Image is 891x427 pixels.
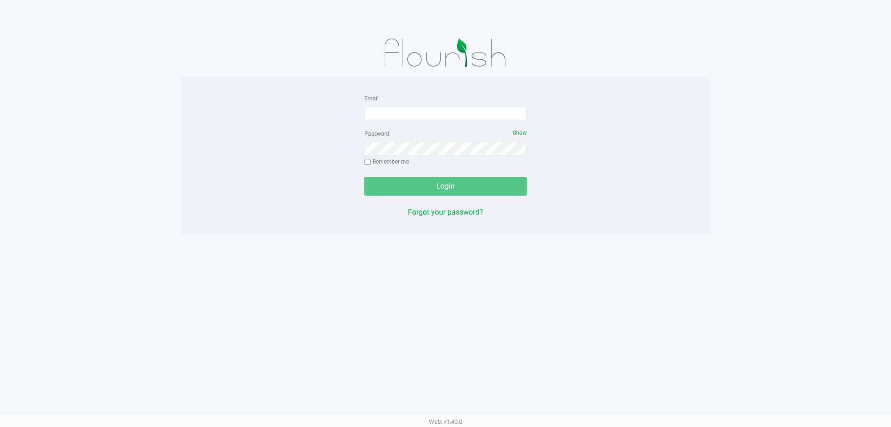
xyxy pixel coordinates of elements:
input: Remember me [364,159,371,165]
button: Forgot your password? [408,207,483,218]
label: Email [364,94,379,103]
span: Web: v1.40.0 [429,418,462,425]
label: Password [364,130,389,138]
span: Show [513,130,527,136]
label: Remember me [364,158,409,166]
